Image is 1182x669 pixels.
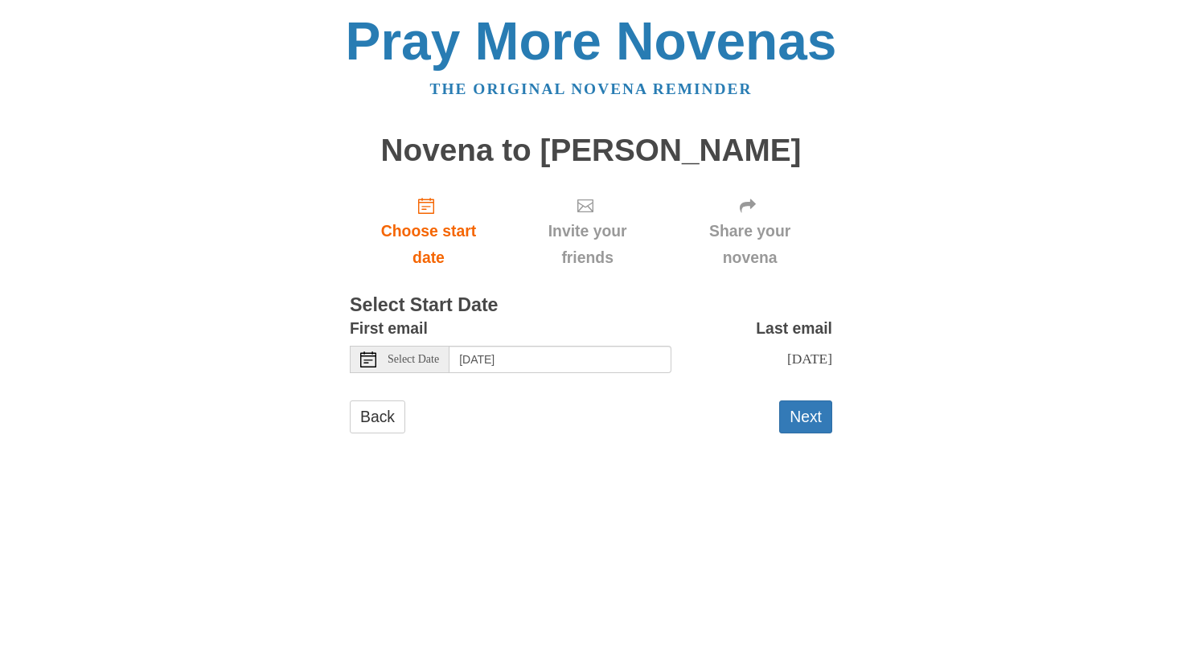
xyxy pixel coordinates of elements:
h3: Select Start Date [350,295,832,316]
a: Choose start date [350,183,507,279]
span: Select Date [388,354,439,365]
span: Choose start date [366,218,491,271]
span: Share your novena [683,218,816,271]
a: The original novena reminder [430,80,753,97]
label: Last email [756,315,832,342]
div: Click "Next" to confirm your start date first. [507,183,667,279]
span: Invite your friends [523,218,651,271]
span: [DATE] [787,351,832,367]
label: First email [350,315,428,342]
div: Click "Next" to confirm your start date first. [667,183,832,279]
h1: Novena to [PERSON_NAME] [350,133,832,168]
a: Pray More Novenas [346,11,837,71]
button: Next [779,400,832,433]
a: Back [350,400,405,433]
